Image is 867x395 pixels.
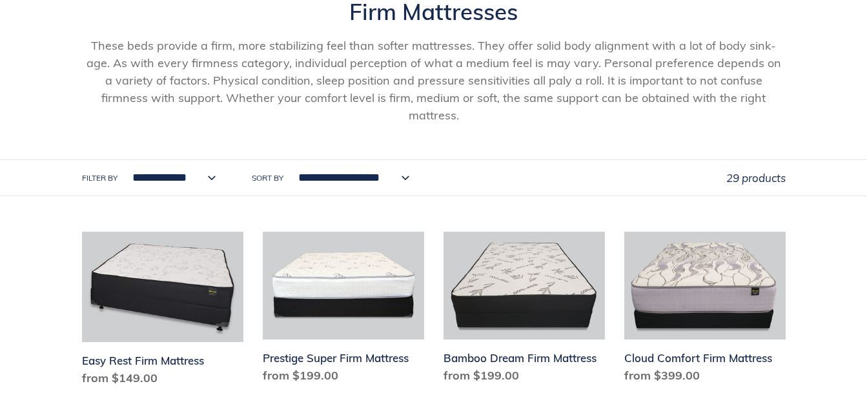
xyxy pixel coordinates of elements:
a: Bamboo Dream Firm Mattress [444,232,605,389]
a: Cloud Comfort Firm Mattress [624,232,786,389]
a: Prestige Super Firm Mattress [263,232,424,389]
label: Filter by [82,172,117,184]
span: 29 products [726,171,786,185]
a: Easy Rest Firm Mattress [82,232,243,392]
span: These beds provide a firm, more stabilizing feel than softer mattresses. They offer solid body al... [87,38,781,123]
label: Sort by [252,172,283,184]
